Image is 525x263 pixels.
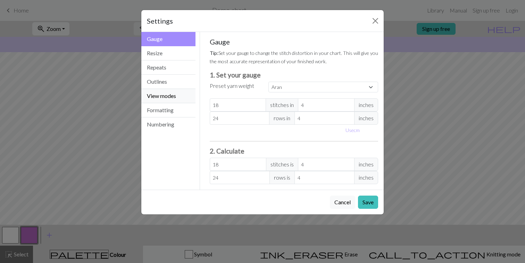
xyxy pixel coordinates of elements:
[141,46,195,60] button: Resize
[147,16,173,26] h5: Settings
[141,103,195,117] button: Formatting
[354,171,378,184] span: inches
[141,60,195,75] button: Repeats
[141,32,195,46] button: Gauge
[210,147,378,155] h3: 2. Calculate
[354,112,378,125] span: inches
[141,117,195,131] button: Numbering
[141,89,195,103] button: View modes
[210,50,378,64] small: Set your gauge to change the stitch distortion in your chart. This will give you the most accurat...
[141,75,195,89] button: Outlines
[354,98,378,112] span: inches
[210,38,378,46] h5: Gauge
[330,196,355,209] button: Cancel
[269,171,295,184] span: rows is
[342,125,363,135] button: Usecm
[354,158,378,171] span: inches
[358,196,378,209] button: Save
[266,98,298,112] span: stitches in
[210,71,378,79] h3: 1. Set your gauge
[269,112,295,125] span: rows in
[210,82,254,90] label: Preset yarn weight
[370,15,381,26] button: Close
[266,158,298,171] span: stitches is
[210,50,218,56] strong: Tip:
